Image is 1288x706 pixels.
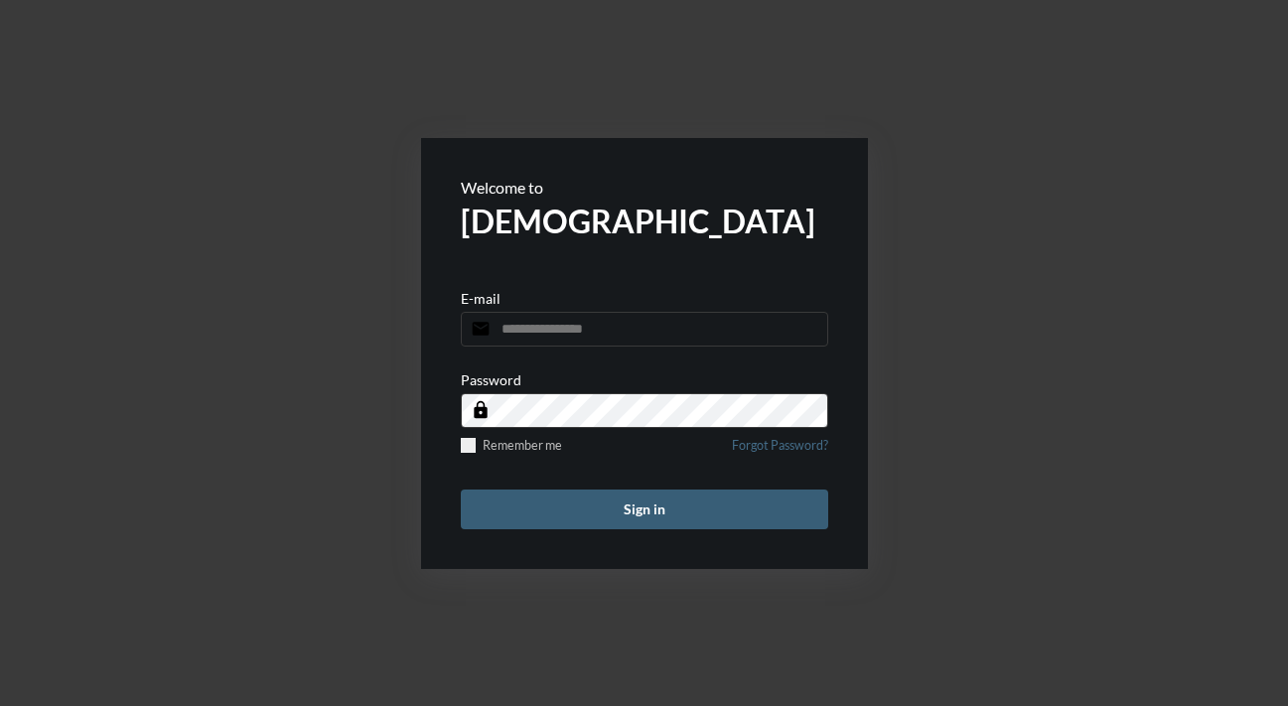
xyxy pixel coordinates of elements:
button: Sign in [461,490,828,529]
p: E-mail [461,290,501,307]
h2: [DEMOGRAPHIC_DATA] [461,202,828,240]
p: Welcome to [461,178,828,197]
label: Remember me [461,438,562,453]
a: Forgot Password? [732,438,828,465]
p: Password [461,371,521,388]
